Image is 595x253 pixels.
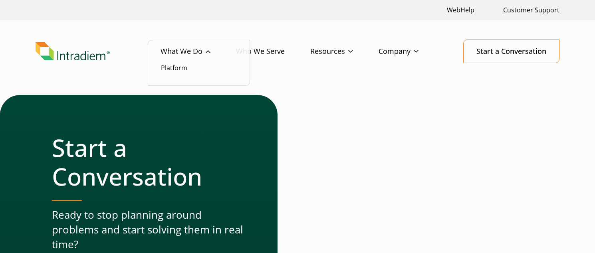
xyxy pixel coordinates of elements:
a: Company [379,40,444,63]
a: Link opens in a new window [444,2,478,19]
img: Intradiem [36,42,110,61]
a: Who We Serve [236,40,310,63]
p: Ready to stop planning around problems and start solving them in real time? [52,208,246,252]
a: Resources [310,40,379,63]
a: Link to homepage of Intradiem [36,42,161,61]
a: Customer Support [500,2,563,19]
h1: Start a Conversation [52,133,246,191]
a: What We Do [161,40,236,63]
a: Start a Conversation [463,40,559,63]
a: Platform [161,63,187,72]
